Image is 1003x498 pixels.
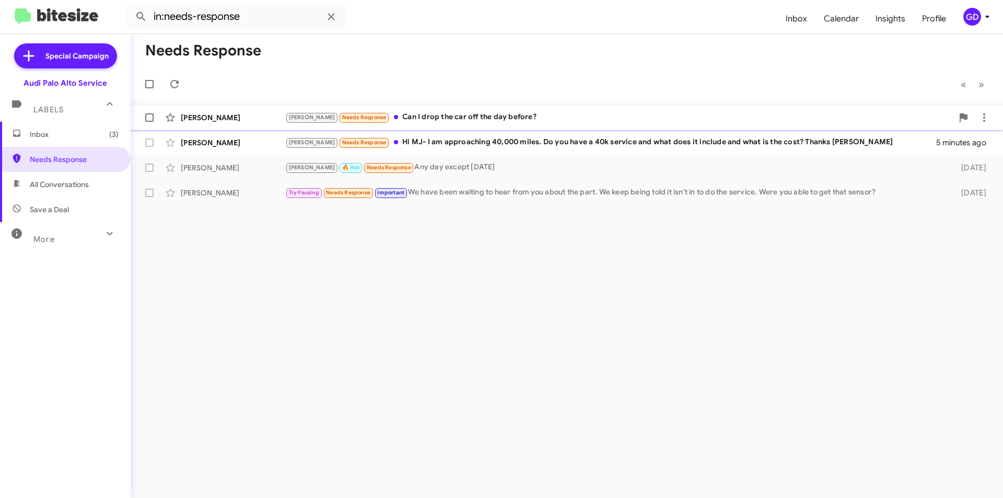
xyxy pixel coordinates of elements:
span: [PERSON_NAME] [289,139,335,146]
div: [PERSON_NAME] [181,112,285,123]
span: Needs Response [367,164,411,171]
span: Inbox [30,129,119,140]
span: Try Pausing [289,189,319,196]
div: [DATE] [944,188,995,198]
div: [PERSON_NAME] [181,188,285,198]
span: Important [377,189,404,196]
span: All Conversations [30,179,89,190]
span: [PERSON_NAME] [289,164,335,171]
div: 5 minutes ago [936,137,995,148]
span: Needs Response [326,189,370,196]
div: Can I drop the car off the day before? [285,111,953,123]
div: We have been waiting to hear from you about the part. We keep being told it isn't in to do the se... [285,187,944,199]
span: Save a Deal [30,204,69,215]
span: Labels [33,105,64,114]
div: [PERSON_NAME] [181,163,285,173]
span: Special Campaign [45,51,109,61]
span: (3) [109,129,119,140]
span: More [33,235,55,244]
span: « [961,78,966,91]
a: Inbox [777,4,815,34]
h1: Needs Response [145,42,261,59]
span: Needs Response [30,154,119,165]
div: Hi MJ- I am approaching 40,000 miles. Do you have a 40k service and what does it include and what... [285,136,936,148]
span: 🔥 Hot [342,164,360,171]
div: [DATE] [944,163,995,173]
div: [PERSON_NAME] [181,137,285,148]
div: Audi Palo Alto Service [24,78,107,88]
a: Insights [867,4,914,34]
div: GD [963,8,981,26]
a: Calendar [815,4,867,34]
a: Special Campaign [14,43,117,68]
input: Search [126,4,346,29]
button: GD [954,8,992,26]
span: Needs Response [342,114,387,121]
a: Profile [914,4,954,34]
span: » [978,78,984,91]
button: Next [972,74,990,95]
span: Needs Response [342,139,387,146]
span: [PERSON_NAME] [289,114,335,121]
nav: Page navigation example [955,74,990,95]
div: Any day except [DATE] [285,161,944,173]
button: Previous [954,74,973,95]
